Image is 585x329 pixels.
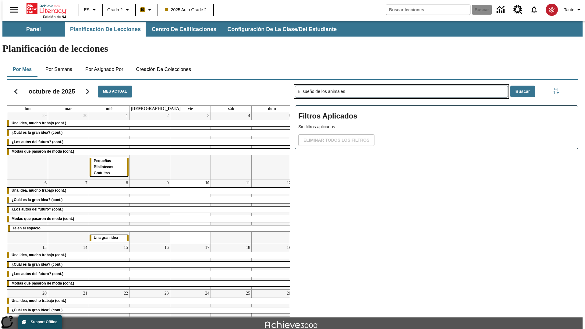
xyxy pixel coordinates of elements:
[245,179,251,187] a: 11 de octubre de 2025
[125,179,129,187] a: 8 de octubre de 2025
[170,179,211,244] td: 10 de octubre de 2025
[122,244,129,251] a: 15 de octubre de 2025
[285,179,292,187] a: 12 de octubre de 2025
[152,26,216,33] span: Centro de calificaciones
[7,298,292,304] div: Una idea, mucho trabajo (cont.)
[227,26,337,33] span: Configuración de la clase/del estudiante
[290,78,578,317] div: Buscar
[82,112,89,119] a: 30 de septiembre de 2025
[129,244,170,289] td: 16 de octubre de 2025
[27,2,66,19] div: Portada
[170,244,211,289] td: 17 de octubre de 2025
[43,179,48,187] a: 6 de octubre de 2025
[48,112,89,179] td: 30 de septiembre de 2025
[7,216,292,222] div: Modas que pasaron de moda (cont.)
[7,252,292,258] div: Una idea, mucho trabajo (cont.)
[147,22,221,37] button: Centro de calificaciones
[12,130,62,135] span: ¿Cuál es la gran idea? (cont.)
[562,4,585,15] button: Perfil/Configuración
[170,112,211,179] td: 3 de octubre de 2025
[295,105,578,149] div: Filtros Aplicados
[12,299,66,303] span: Una idea, mucho trabajo (cont.)
[211,244,252,289] td: 18 de octubre de 2025
[94,159,113,175] span: Pequeñas Bibliotecas Gratuitas
[82,244,89,251] a: 14 de octubre de 2025
[222,22,342,37] button: Configuración de la clase/del estudiante
[288,112,292,119] a: 5 de octubre de 2025
[493,2,510,18] a: Centro de información
[7,149,292,155] div: Modas que pasaron de moda (cont.)
[12,226,41,230] span: Té en el espacio
[386,5,470,15] input: Buscar campo
[7,262,292,268] div: ¿Cuál es la gran idea? (cont.)
[298,124,575,130] p: Sin filtros aplicados
[165,7,207,13] span: 2025 Auto Grade 2
[94,235,118,240] span: Una gran idea
[12,140,63,144] span: ¿Los autos del futuro? (cont.)
[80,84,95,99] button: Seguir
[84,7,90,13] span: ES
[7,62,37,77] button: Por mes
[12,207,63,211] span: ¿Los autos del futuro? (cont.)
[3,22,64,37] button: Panel
[48,179,89,244] td: 7 de octubre de 2025
[12,121,66,125] span: Una idea, mucho trabajo (cont.)
[12,281,74,285] span: Modas que pasaron de moda (cont.)
[89,112,129,179] td: 1 de octubre de 2025
[89,244,129,289] td: 15 de octubre de 2025
[251,244,292,289] td: 19 de octubre de 2025
[163,290,170,297] a: 23 de octubre de 2025
[43,15,66,19] span: Edición de NJ
[98,86,132,97] button: Mes actual
[7,244,48,289] td: 13 de octubre de 2025
[129,179,170,244] td: 9 de octubre de 2025
[211,179,252,244] td: 11 de octubre de 2025
[186,106,194,112] a: viernes
[211,112,252,179] td: 4 de octubre de 2025
[12,217,74,221] span: Modas que pasaron de moda (cont.)
[550,85,562,97] button: Menú lateral de filtros
[7,188,292,194] div: Una idea, mucho trabajo (cont.)
[165,179,170,187] a: 9 de octubre de 2025
[285,244,292,251] a: 19 de octubre de 2025
[163,244,170,251] a: 16 de octubre de 2025
[2,43,583,54] h1: Planificación de lecciones
[84,179,89,187] a: 7 de octubre de 2025
[12,253,66,257] span: Una idea, mucho trabajo (cont.)
[7,130,292,136] div: ¿Cuál es la gran idea? (cont.)
[27,3,66,15] a: Portada
[141,6,144,13] span: B
[251,179,292,244] td: 12 de octubre de 2025
[12,262,62,267] span: ¿Cuál es la gran idea? (cont.)
[12,198,62,202] span: ¿Cuál es la gran idea? (cont.)
[48,244,89,289] td: 14 de octubre de 2025
[2,22,342,37] div: Subbarra de navegación
[546,4,558,16] img: avatar image
[510,86,535,97] button: Buscar
[165,112,170,119] a: 2 de octubre de 2025
[7,207,292,213] div: ¿Los autos del futuro? (cont.)
[7,281,292,287] div: Modas que pasaron de moda (cont.)
[41,244,48,251] a: 13 de octubre de 2025
[2,21,583,37] div: Subbarra de navegación
[26,26,41,33] span: Panel
[206,112,211,119] a: 3 de octubre de 2025
[7,307,292,313] div: ¿Cuál es la gran idea? (cont.)
[18,315,62,329] button: Support Offline
[204,179,211,187] a: 10 de octubre de 2025
[90,158,129,176] div: Pequeñas Bibliotecas Gratuitas
[510,2,526,18] a: Centro de recursos, Se abrirá en una pestaña nueva.
[295,86,508,97] input: Buscar lecciones
[245,244,251,251] a: 18 de octubre de 2025
[247,112,251,119] a: 4 de octubre de 2025
[5,1,23,19] button: Abrir el menú lateral
[7,197,292,203] div: ¿Cuál es la gran idea? (cont.)
[204,244,211,251] a: 17 de octubre de 2025
[105,4,133,15] button: Grado: Grado 2, Elige un grado
[298,109,575,124] h2: Filtros Aplicados
[7,139,292,145] div: ¿Los autos del futuro? (cont.)
[41,112,48,119] a: 29 de septiembre de 2025
[129,112,170,179] td: 2 de octubre de 2025
[65,22,146,37] button: Planificación de lecciones
[204,290,211,297] a: 24 de octubre de 2025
